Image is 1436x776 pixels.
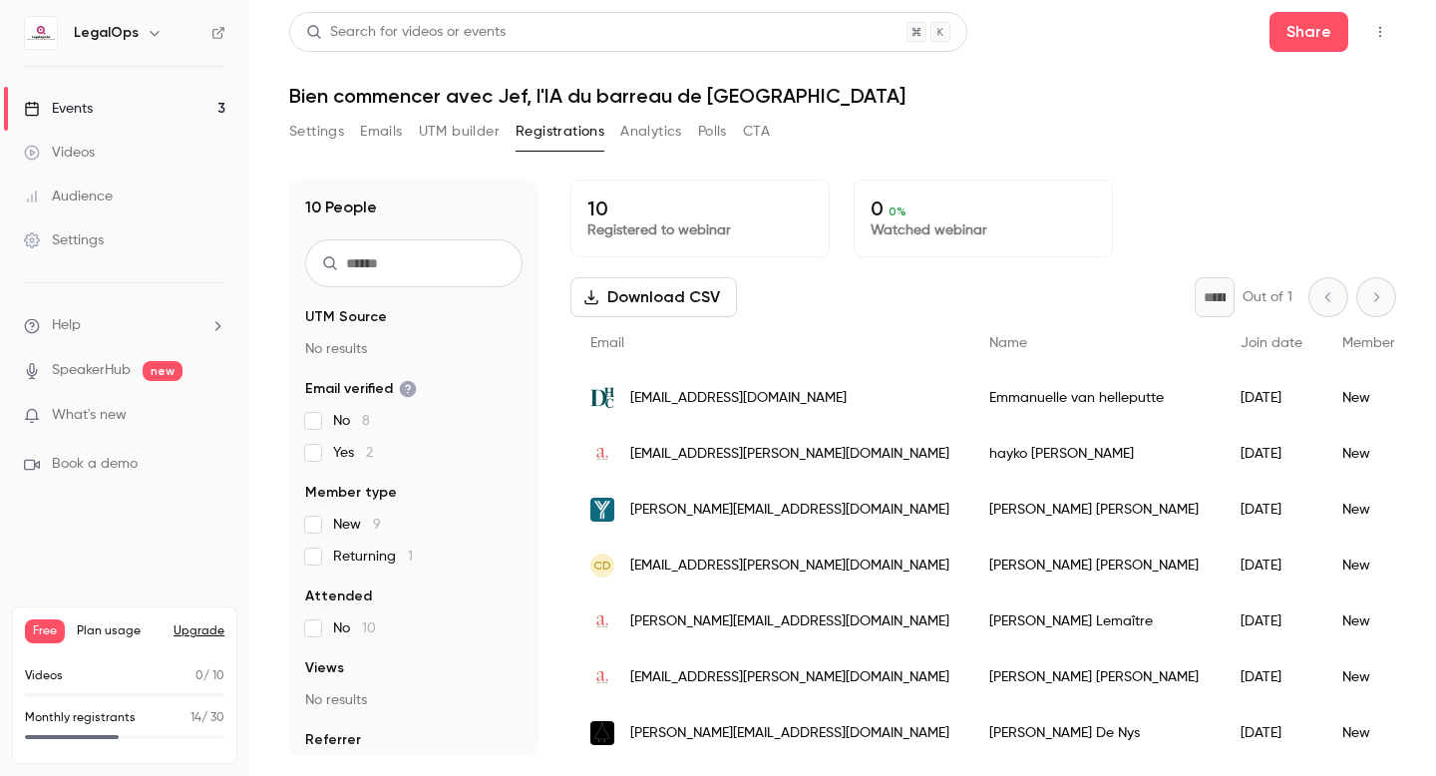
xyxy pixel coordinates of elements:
span: 9 [373,518,381,532]
div: [DATE] [1221,370,1322,426]
span: [PERSON_NAME][EMAIL_ADDRESS][DOMAIN_NAME] [630,500,949,521]
img: avocat.be [590,609,614,633]
span: 10 [362,621,376,635]
button: UTM builder [419,116,500,148]
button: Polls [698,116,727,148]
div: [DATE] [1221,482,1322,538]
span: [PERSON_NAME][EMAIL_ADDRESS][DOMAIN_NAME] [630,723,949,744]
div: Settings [24,230,104,250]
p: Watched webinar [871,220,1096,240]
span: 0 [195,670,203,682]
span: New [333,515,381,535]
span: Member type [305,483,397,503]
p: Monthly registrants [25,709,136,727]
span: Email [590,336,624,350]
span: 1 [408,550,413,564]
span: Yes [333,443,373,463]
p: Registered to webinar [587,220,813,240]
img: dhdc.be [590,386,614,410]
span: Free [25,619,65,643]
span: Book a demo [52,454,138,475]
span: UTM Source [305,307,387,327]
p: Videos [25,667,63,685]
span: No [333,618,376,638]
button: Share [1269,12,1348,52]
span: new [143,361,182,381]
h1: Bien commencer avec Jef, l'IA du barreau de [GEOGRAPHIC_DATA] [289,84,1396,108]
div: Events [24,99,93,119]
img: avocat.be [590,665,614,689]
div: [PERSON_NAME] De Nys [969,705,1221,761]
img: yelaw.be [590,498,614,522]
p: Out of 1 [1243,287,1292,307]
span: [EMAIL_ADDRESS][PERSON_NAME][DOMAIN_NAME] [630,667,949,688]
div: hayko [PERSON_NAME] [969,426,1221,482]
div: Videos [24,143,95,163]
div: [DATE] [1221,593,1322,649]
a: SpeakerHub [52,360,131,381]
button: CTA [743,116,770,148]
div: Audience [24,187,113,206]
p: 10 [587,196,813,220]
div: [DATE] [1221,538,1322,593]
span: 2 [366,446,373,460]
h6: LegalOps [74,23,139,43]
span: CD [593,557,611,575]
span: Member type [1342,336,1428,350]
p: / 10 [195,667,224,685]
span: Returning [333,547,413,567]
div: Emmanuelle van helleputte [969,370,1221,426]
img: LegalOps [25,17,57,49]
div: [DATE] [1221,426,1322,482]
span: Join date [1241,336,1302,350]
p: / 30 [190,709,224,727]
button: Emails [360,116,402,148]
button: Upgrade [174,623,224,639]
span: Attended [305,586,372,606]
h1: 10 People [305,195,377,219]
p: No results [305,690,523,710]
img: avocat.be [590,442,614,466]
p: No results [305,339,523,359]
span: [EMAIL_ADDRESS][PERSON_NAME][DOMAIN_NAME] [630,556,949,577]
span: Plan usage [77,623,162,639]
span: Email verified [305,379,417,399]
button: Download CSV [570,277,737,317]
span: 8 [362,414,370,428]
span: Help [52,315,81,336]
div: [PERSON_NAME] [PERSON_NAME] [969,482,1221,538]
li: help-dropdown-opener [24,315,225,336]
span: Views [305,658,344,678]
div: [DATE] [1221,705,1322,761]
span: 14 [190,712,201,724]
button: Settings [289,116,344,148]
span: Name [989,336,1027,350]
div: Search for videos or events [306,22,506,43]
span: No [333,411,370,431]
div: [PERSON_NAME] [PERSON_NAME] [969,538,1221,593]
span: What's new [52,405,127,426]
span: [EMAIL_ADDRESS][DOMAIN_NAME] [630,388,847,409]
div: [DATE] [1221,649,1322,705]
button: Registrations [516,116,604,148]
img: concordes.be [590,721,614,745]
span: [EMAIL_ADDRESS][PERSON_NAME][DOMAIN_NAME] [630,444,949,465]
span: Referrer [305,730,361,750]
span: [PERSON_NAME][EMAIL_ADDRESS][DOMAIN_NAME] [630,611,949,632]
span: 0 % [889,204,906,218]
button: Analytics [620,116,682,148]
p: 0 [871,196,1096,220]
div: [PERSON_NAME] [PERSON_NAME] [969,649,1221,705]
div: [PERSON_NAME] Lemaître [969,593,1221,649]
